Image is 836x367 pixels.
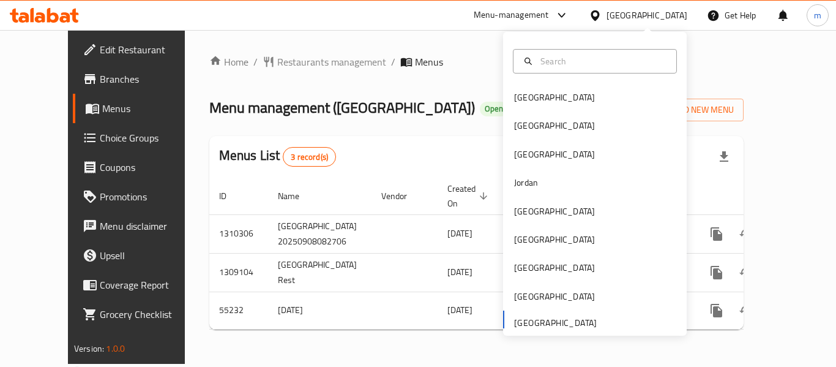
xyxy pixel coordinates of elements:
a: Branches [73,64,207,94]
div: [GEOGRAPHIC_DATA] [606,9,687,22]
span: ID [219,189,242,203]
input: Search [536,55,669,68]
a: Restaurants management [263,55,386,69]
span: Promotions [100,189,198,204]
div: Open [480,102,508,116]
span: Open [480,104,508,114]
button: Change Status [731,219,761,249]
td: 55232 [209,292,268,329]
div: [GEOGRAPHIC_DATA] [514,119,595,132]
a: Coupons [73,153,207,182]
div: [GEOGRAPHIC_DATA] [514,205,595,218]
span: Menu disclaimer [100,219,198,233]
td: 1309104 [209,253,268,292]
span: 1.0.0 [106,341,125,357]
a: Home [209,55,248,69]
span: Menus [415,55,443,69]
table: enhanced table [209,178,829,330]
button: Change Status [731,296,761,325]
td: [DATE] [268,292,371,329]
span: Menus [102,101,198,116]
div: [GEOGRAPHIC_DATA] [514,261,595,274]
a: Promotions [73,182,207,211]
span: Branches [100,72,198,86]
td: [GEOGRAPHIC_DATA] 20250908082706 [268,214,371,253]
span: [DATE] [447,302,472,318]
a: Choice Groups [73,123,207,153]
a: Menu disclaimer [73,211,207,241]
nav: breadcrumb [209,55,744,69]
li: / [391,55,395,69]
span: m [814,9,821,22]
span: Upsell [100,248,198,263]
div: [GEOGRAPHIC_DATA] [514,91,595,104]
button: Add New Menu [649,99,744,121]
span: Edit Restaurant [100,42,198,57]
div: Total records count [283,147,336,167]
button: Change Status [731,258,761,287]
span: 3 record(s) [283,151,335,163]
span: Menu management ( [GEOGRAPHIC_DATA] ) [209,94,475,121]
a: Edit Restaurant [73,35,207,64]
div: [GEOGRAPHIC_DATA] [514,290,595,303]
div: [GEOGRAPHIC_DATA] [514,233,595,246]
td: [GEOGRAPHIC_DATA] Rest [268,253,371,292]
span: [DATE] [447,225,472,241]
td: 1310306 [209,214,268,253]
span: [DATE] [447,264,472,280]
span: Coupons [100,160,198,175]
button: more [702,219,731,249]
div: Menu-management [474,8,549,23]
a: Grocery Checklist [73,300,207,329]
div: Export file [709,142,739,172]
div: [GEOGRAPHIC_DATA] [514,148,595,161]
li: / [253,55,258,69]
a: Coverage Report [73,270,207,300]
a: Menus [73,94,207,123]
span: Coverage Report [100,278,198,292]
span: Choice Groups [100,131,198,145]
div: Jordan [514,176,538,189]
a: Upsell [73,241,207,270]
span: Add New Menu [659,102,734,118]
button: more [702,296,731,325]
th: Actions [692,178,829,215]
span: Vendor [381,189,423,203]
span: Restaurants management [277,55,386,69]
span: Version: [74,341,104,357]
span: Name [278,189,315,203]
span: Created On [447,181,491,211]
button: more [702,258,731,287]
span: Grocery Checklist [100,307,198,322]
h2: Menus List [219,146,336,167]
